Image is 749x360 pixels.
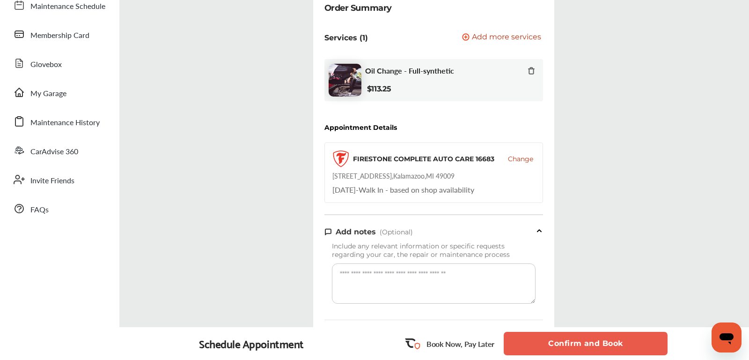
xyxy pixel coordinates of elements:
[8,109,110,134] a: Maintenance History
[332,171,455,180] div: [STREET_ADDRESS] , Kalamazoo , MI 49009
[8,51,110,75] a: Glovebox
[332,242,510,259] span: Include any relevant information or specific requests regarding your car, the repair or maintenan...
[332,184,356,195] span: [DATE]
[504,332,668,355] button: Confirm and Book
[508,154,533,164] button: Change
[30,175,74,187] span: Invite Friends
[712,322,742,352] iframe: Button to launch messaging window
[30,146,78,158] span: CarAdvise 360
[365,66,454,75] span: Oil Change - Full-synthetic
[8,167,110,192] a: Invite Friends
[30,88,66,100] span: My Garage
[30,204,49,216] span: FAQs
[336,227,376,236] span: Add notes
[332,184,474,195] div: Walk In - based on shop availability
[8,22,110,46] a: Membership Card
[8,138,110,163] a: CarAdvise 360
[30,117,100,129] span: Maintenance History
[367,84,391,93] b: $113.25
[324,33,368,42] p: Services (1)
[324,228,332,236] img: note-icon.db9493fa.svg
[324,124,397,131] div: Appointment Details
[462,33,541,42] button: Add more services
[332,150,349,167] img: logo-firestone.png
[426,338,494,349] p: Book Now, Pay Later
[472,33,541,42] span: Add more services
[462,33,543,42] a: Add more services
[329,64,361,97] img: oil-change-thumb.jpg
[199,337,304,350] div: Schedule Appointment
[324,1,392,15] div: Order Summary
[353,154,494,164] div: FIRESTONE COMPLETE AUTO CARE 16683
[380,228,413,236] span: (Optional)
[30,59,62,71] span: Glovebox
[8,80,110,105] a: My Garage
[30,30,89,42] span: Membership Card
[30,0,105,13] span: Maintenance Schedule
[8,196,110,221] a: FAQs
[356,184,359,195] span: -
